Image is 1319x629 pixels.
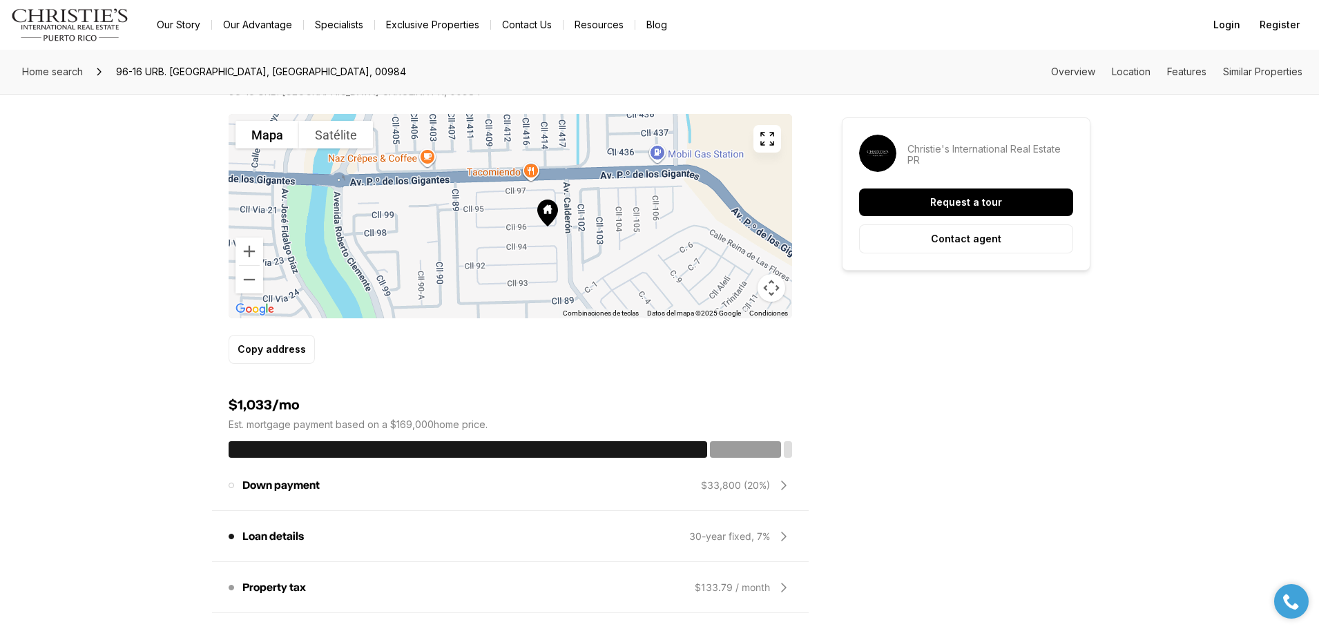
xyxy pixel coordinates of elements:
[1051,66,1302,77] nav: Page section menu
[22,66,83,77] span: Home search
[242,531,304,542] p: Loan details
[758,274,785,302] button: Controles de visualización del mapa
[1051,66,1095,77] a: Skip to: Overview
[229,520,792,553] div: Loan details30-year fixed, 7%
[1223,66,1302,77] a: Skip to: Similar Properties
[1260,19,1300,30] span: Register
[229,335,315,364] button: Copy address
[232,300,278,318] a: Abrir esta área en Google Maps (se abre en una ventana nueva)
[304,15,374,35] a: Specialists
[1205,11,1249,39] button: Login
[238,344,306,355] p: Copy address
[564,15,635,35] a: Resources
[235,238,263,265] button: Acercar
[229,571,792,604] div: Property tax$133.79 / month
[749,309,788,317] a: Condiciones (se abre en una nueva pestaña)
[1112,66,1150,77] a: Skip to: Location
[229,469,792,502] div: Down payment$33,800 (20%)
[647,309,741,317] span: Datos del mapa ©2025 Google
[299,121,373,148] button: Mostrar imágenes satelitales
[907,144,1073,166] p: Christie's International Real Estate PR
[695,581,770,594] div: $133.79 / month
[1167,66,1206,77] a: Skip to: Features
[110,61,412,83] span: 96-16 URB. [GEOGRAPHIC_DATA], [GEOGRAPHIC_DATA], 00984
[212,15,303,35] a: Our Advantage
[563,309,639,318] button: Combinaciones de teclas
[1213,19,1240,30] span: Login
[931,233,1001,244] p: Contact agent
[146,15,211,35] a: Our Story
[242,582,306,593] p: Property tax
[930,197,1002,208] p: Request a tour
[375,15,490,35] a: Exclusive Properties
[635,15,678,35] a: Blog
[235,121,299,148] button: Mostrar mapa de calles
[229,419,792,430] p: Est. mortgage payment based on a $169,000 home price.
[701,478,770,492] div: $33,800 (20%)
[859,224,1073,253] button: Contact agent
[689,530,770,543] div: 30-year fixed, 7%
[11,8,129,41] img: logo
[17,61,88,83] a: Home search
[229,397,792,414] h4: $1,033/mo
[859,188,1073,216] button: Request a tour
[235,266,263,293] button: Alejar
[1251,11,1308,39] button: Register
[491,15,563,35] button: Contact Us
[242,480,320,491] p: Down payment
[232,300,278,318] img: Google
